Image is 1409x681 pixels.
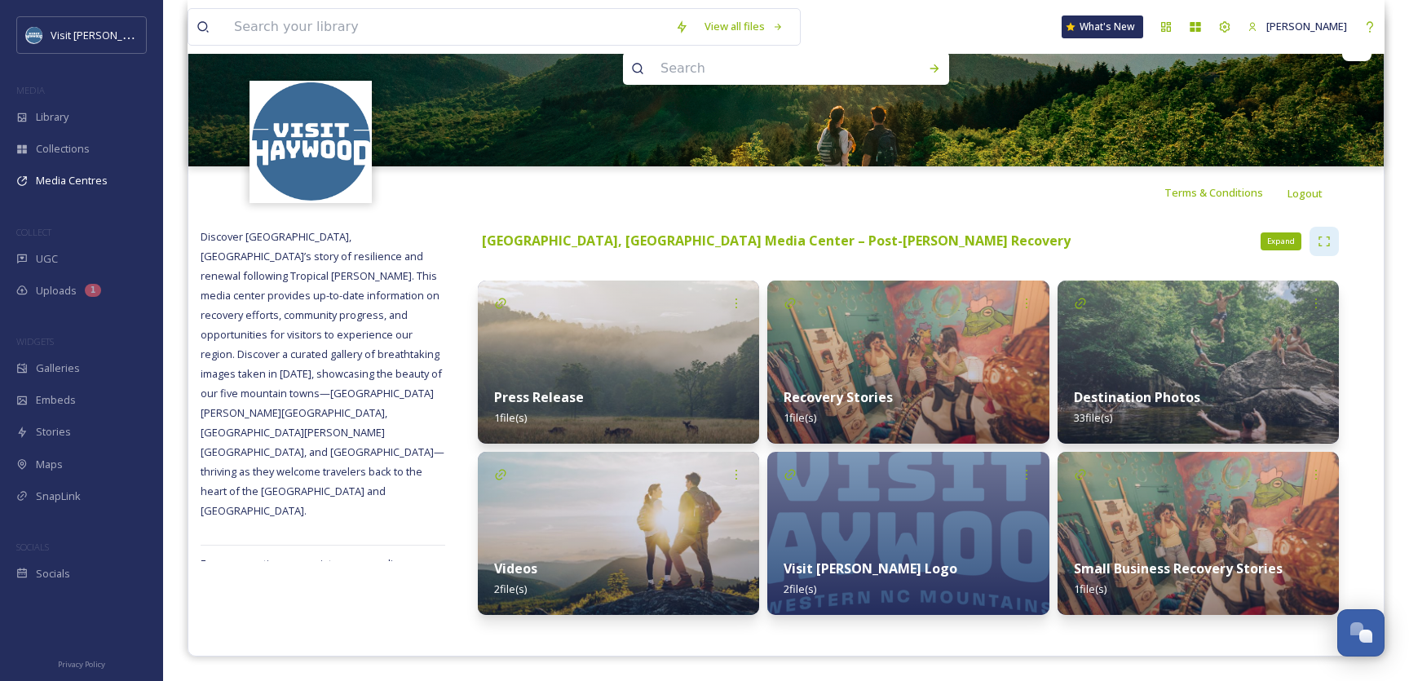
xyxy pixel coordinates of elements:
[494,410,527,425] span: 1 file(s)
[36,392,76,408] span: Embeds
[1058,281,1339,444] img: 0979217c-1cab-42e2-8ec3-7b2b6e4e26a6.jpg
[36,109,68,125] span: Library
[652,51,876,86] input: Search
[478,281,759,444] img: 0c2a4d01-130e-4fa4-a04e-cf476eb3029e.jpg
[16,84,45,96] span: MEDIA
[1062,15,1143,38] a: What's New
[36,566,70,582] span: Socials
[36,173,108,188] span: Media Centres
[478,452,759,615] img: a0cc52ef-b261-45bd-8809-20208371e7fe.jpg
[494,582,527,596] span: 2 file(s)
[36,251,58,267] span: UGC
[36,141,90,157] span: Collections
[1164,185,1263,200] span: Terms & Conditions
[16,335,54,347] span: WIDGETS
[58,659,105,670] span: Privacy Policy
[1074,388,1200,406] strong: Destination Photos
[51,27,154,42] span: Visit [PERSON_NAME]
[188,20,1384,166] img: 061825 4556 visit haywood day 4-Edit.jpg
[226,9,667,45] input: Search your library
[1074,559,1283,577] strong: Small Business Recovery Stories
[767,281,1049,444] img: c3fb8d6e-9004-4b72-9997-fac8a3209da8.jpg
[85,284,101,297] div: 1
[26,27,42,43] img: images.png
[16,541,49,553] span: SOCIALS
[494,559,537,577] strong: Videos
[16,226,51,238] span: COLLECT
[1074,582,1106,596] span: 1 file(s)
[482,232,1071,250] strong: [GEOGRAPHIC_DATA], [GEOGRAPHIC_DATA] Media Center – Post-[PERSON_NAME] Recovery
[201,556,429,630] span: For any questions or assistance regarding the [GEOGRAPHIC_DATA], [GEOGRAPHIC_DATA] Media Center –...
[36,424,71,440] span: Stories
[36,457,63,472] span: Maps
[1074,410,1112,425] span: 33 file(s)
[784,559,957,577] strong: Visit [PERSON_NAME] Logo
[767,452,1049,615] img: 8eaae05f-ed5f-4118-a567-8d93f949116a.jpg
[1261,232,1301,250] div: Expand
[252,82,370,201] img: images.png
[201,229,444,518] span: Discover [GEOGRAPHIC_DATA], [GEOGRAPHIC_DATA]’s story of resilience and renewal following Tropica...
[696,11,792,42] a: View all files
[784,388,893,406] strong: Recovery Stories
[494,388,584,406] strong: Press Release
[36,283,77,298] span: Uploads
[1266,19,1347,33] span: [PERSON_NAME]
[36,360,80,376] span: Galleries
[58,653,105,673] a: Privacy Policy
[1164,183,1288,202] a: Terms & Conditions
[1058,452,1339,615] img: c3fb8d6e-9004-4b72-9997-fac8a3209da8.jpg
[1239,11,1355,42] a: [PERSON_NAME]
[1288,186,1323,201] span: Logout
[784,410,816,425] span: 1 file(s)
[36,489,81,504] span: SnapLink
[1337,609,1385,657] button: Open Chat
[784,582,816,596] span: 2 file(s)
